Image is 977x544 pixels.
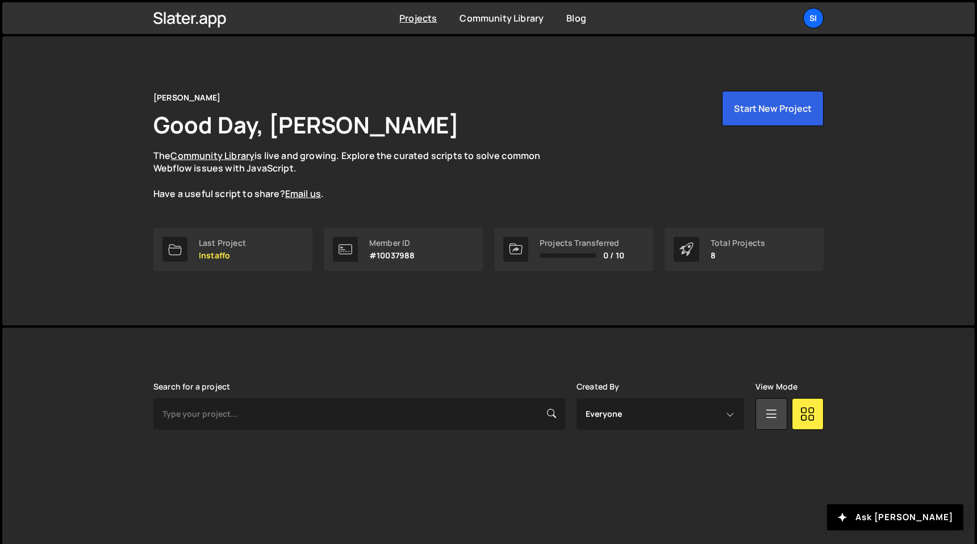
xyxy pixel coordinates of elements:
[399,12,437,24] a: Projects
[460,12,544,24] a: Community Library
[170,149,254,162] a: Community Library
[722,91,824,126] button: Start New Project
[827,504,963,530] button: Ask [PERSON_NAME]
[711,251,765,260] p: 8
[153,382,230,391] label: Search for a project
[153,109,459,140] h1: Good Day, [PERSON_NAME]
[755,382,798,391] label: View Mode
[153,228,312,271] a: Last Project Instaffo
[199,238,246,248] div: Last Project
[566,12,586,24] a: Blog
[603,251,624,260] span: 0 / 10
[711,238,765,248] div: Total Projects
[199,251,246,260] p: Instaffo
[153,398,565,430] input: Type your project...
[153,91,220,104] div: [PERSON_NAME]
[369,238,415,248] div: Member ID
[285,187,321,200] a: Email us
[369,251,415,260] p: #10037988
[153,149,562,200] p: The is live and growing. Explore the curated scripts to solve common Webflow issues with JavaScri...
[540,238,624,248] div: Projects Transferred
[577,382,620,391] label: Created By
[803,8,824,28] a: SI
